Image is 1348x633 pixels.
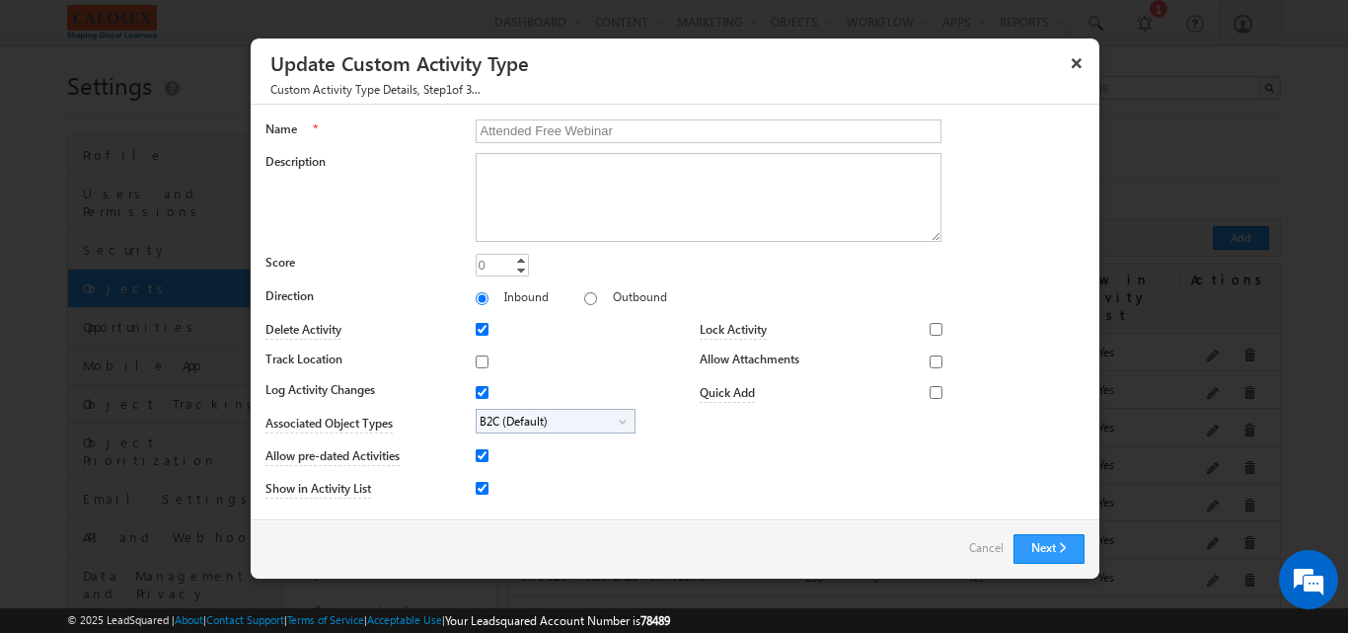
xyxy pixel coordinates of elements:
[206,613,284,626] a: Contact Support
[265,254,455,272] label: Score
[270,82,417,97] span: Custom Activity Type Details
[265,351,465,368] label: Track Location
[367,613,442,626] a: Acceptable Use
[513,255,529,265] a: Increment
[446,82,452,97] span: 1
[67,611,670,630] span: © 2025 LeadSquared | | | | |
[265,120,297,138] label: Name
[476,254,489,277] div: 0
[476,409,636,434] div: B2C (Default)
[504,289,549,304] label: Inbound
[1061,45,1092,80] button: ×
[270,45,1092,80] h3: Update Custom Activity Type
[175,613,203,626] a: About
[477,410,619,433] span: B2C (Default)
[265,321,341,340] label: Delete Activity
[265,153,455,171] label: Description
[445,613,670,628] span: Your Leadsquared Account Number is
[700,321,767,340] label: Lock Activity
[265,447,400,466] label: Allow pre-dated Activities
[1013,534,1085,564] button: Next
[700,384,755,403] label: Quick Add
[619,418,635,427] span: select
[270,82,481,97] span: , Step of 3...
[265,415,393,434] label: Associated Object Types
[700,351,920,368] label: Allow Attachments
[640,613,670,628] span: 78489
[513,265,529,276] a: Decrement
[265,287,455,305] label: Direction
[969,534,1004,562] a: Cancel
[287,613,364,626] a: Terms of Service
[265,480,371,499] label: Show in Activity List
[265,381,465,399] label: Log Activity Changes
[613,289,667,304] label: Outbound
